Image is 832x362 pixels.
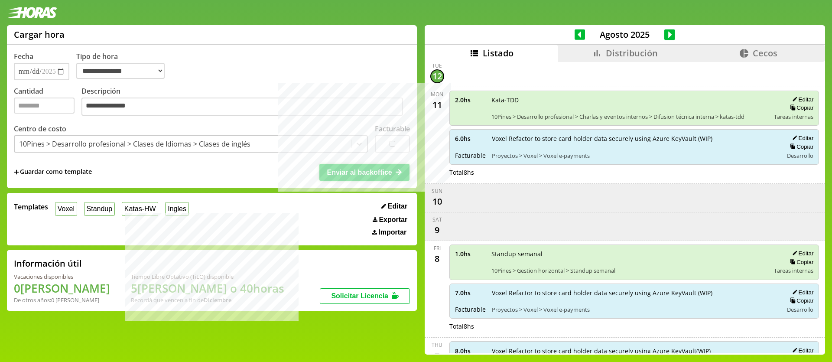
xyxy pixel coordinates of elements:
[430,69,444,83] div: 12
[430,223,444,237] div: 9
[455,289,486,297] span: 7.0 hs
[455,347,486,355] span: 8.0 hs
[492,347,777,355] span: Voxel Refactor to store card holder data securely using Azure KeyVault(WIP)
[327,169,392,176] span: Enviar al backoffice
[204,296,231,304] b: Diciembre
[787,258,813,266] button: Copiar
[449,168,819,176] div: Total 8 hs
[492,289,777,297] span: Voxel Refactor to store card holder data securely using Azure KeyVault (WIP)
[790,134,813,142] button: Editar
[430,252,444,266] div: 8
[455,305,486,313] span: Facturable
[430,195,444,209] div: 10
[14,167,19,177] span: +
[14,29,65,40] h1: Cargar hora
[379,216,407,224] span: Exportar
[375,124,410,134] label: Facturable
[14,98,75,114] input: Cantidad
[483,47,513,59] span: Listado
[787,297,813,304] button: Copiar
[131,296,284,304] div: Recordá que vencen a fin de
[790,289,813,296] button: Editar
[55,202,77,215] button: Voxel
[14,280,110,296] h1: 0 [PERSON_NAME]
[787,104,813,111] button: Copiar
[81,98,403,116] textarea: Descripción
[432,216,442,223] div: Sat
[131,273,284,280] div: Tiempo Libre Optativo (TiLO) disponible
[14,273,110,280] div: Vacaciones disponibles
[492,152,777,160] span: Proyectos > Voxel > Voxel e-payments
[491,96,768,104] span: Kata-TDD
[14,258,82,269] h2: Información útil
[14,202,48,212] span: Templates
[84,202,115,215] button: Standup
[7,7,57,18] img: logotipo
[774,113,813,121] span: Tareas internas
[492,306,777,313] span: Proyectos > Voxel > Voxel e-payments
[449,322,819,330] div: Total 8 hs
[790,250,813,257] button: Editar
[131,280,284,296] h1: 5 [PERSON_NAME] o 40 horas
[388,202,407,210] span: Editar
[76,63,165,79] select: Tipo de hora
[431,91,443,98] div: Mon
[432,341,442,349] div: Thu
[606,47,658,59] span: Distribución
[430,98,444,112] div: 11
[492,134,777,143] span: Voxel Refactor to store card holder data securely using Azure KeyVault (WIP)
[455,250,485,258] span: 1.0 hs
[790,96,813,103] button: Editar
[14,52,33,61] label: Fecha
[379,202,410,211] button: Editar
[432,187,442,195] div: Sun
[76,52,172,80] label: Tipo de hora
[491,113,768,121] span: 10Pines > Desarrollo profesional > Charlas y eventos internos > Difusion técnica interna > katas-tdd
[425,62,825,354] div: scrollable content
[455,96,485,104] span: 2.0 hs
[14,167,92,177] span: +Guardar como template
[787,306,813,313] span: Desarrollo
[753,47,777,59] span: Cecos
[14,124,66,134] label: Centro de costo
[491,267,768,274] span: 10Pines > Gestion horizontal > Standup semanal
[165,202,188,215] button: Ingles
[378,228,406,236] span: Importar
[320,288,410,304] button: Solicitar Licencia
[455,151,486,160] span: Facturable
[319,164,409,180] button: Enviar al backoffice
[331,292,388,300] span: Solicitar Licencia
[585,29,664,40] span: Agosto 2025
[14,86,81,118] label: Cantidad
[787,143,813,150] button: Copiar
[14,296,110,304] div: De otros años: 0 [PERSON_NAME]
[19,139,250,149] div: 10Pines > Desarrollo profesional > Clases de Idiomas > Clases de inglés
[455,134,486,143] span: 6.0 hs
[491,250,768,258] span: Standup semanal
[81,86,410,118] label: Descripción
[790,347,813,354] button: Editar
[122,202,159,215] button: Katas-HW
[370,215,410,224] button: Exportar
[434,245,441,252] div: Fri
[432,62,442,69] div: Tue
[787,152,813,160] span: Desarrollo
[774,267,813,274] span: Tareas internas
